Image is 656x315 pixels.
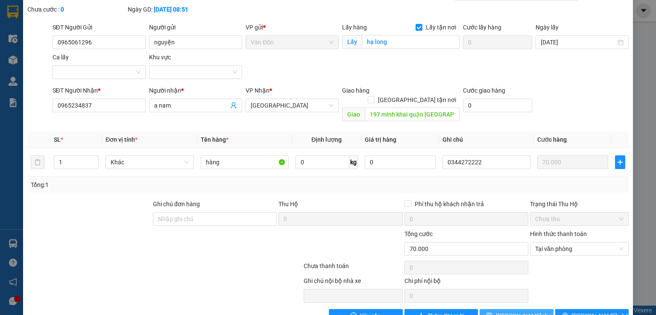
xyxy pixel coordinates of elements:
[149,52,242,62] div: Khu vực
[201,136,228,143] span: Tên hàng
[463,87,505,94] label: Cước giao hàng
[149,86,242,95] div: Người nhận
[246,87,269,94] span: VP Nhận
[530,230,587,237] label: Hình thức thanh toán
[463,24,501,31] label: Cước lấy hàng
[362,35,460,49] input: Lấy tận nơi
[411,199,487,209] span: Phí thu hộ khách nhận trả
[246,23,339,32] div: VP gửi
[251,99,334,112] span: Hà Nội
[251,36,334,49] span: Vân Đồn
[201,155,289,169] input: VD: Bàn, Ghế
[404,230,433,237] span: Tổng cước
[153,201,200,207] label: Ghi chú đơn hàng
[535,213,624,225] span: Chưa thu
[27,5,126,14] div: Chưa cước :
[304,276,402,289] div: Ghi chú nội bộ nhà xe
[342,35,362,49] span: Lấy
[365,136,396,143] span: Giá trị hàng
[615,159,625,166] span: plus
[530,199,629,209] div: Trạng thái Thu Hộ
[615,155,625,169] button: plus
[463,35,532,49] input: Cước lấy hàng
[439,131,534,148] th: Ghi chú
[349,155,358,169] span: kg
[342,24,367,31] span: Lấy hàng
[154,6,188,13] b: [DATE] 08:51
[128,5,226,14] div: Ngày GD:
[149,23,242,32] div: Người gửi
[536,24,559,31] label: Ngày lấy
[153,212,277,226] input: Ghi chú đơn hàng
[463,99,532,112] input: Cước giao hàng
[404,276,528,289] div: Chi phí nội bộ
[537,136,567,143] span: Cước hàng
[535,242,624,255] span: Tại văn phòng
[53,54,69,61] label: Ca lấy
[365,108,460,121] input: Dọc đường
[342,87,369,94] span: Giao hàng
[278,201,298,207] span: Thu Hộ
[105,136,138,143] span: Đơn vị tính
[342,108,365,121] span: Giao
[422,23,460,32] span: Lấy tận nơi
[230,102,237,109] span: user-add
[54,136,61,143] span: SL
[61,6,64,13] b: 0
[31,155,44,169] button: delete
[375,95,460,105] span: [GEOGRAPHIC_DATA] tận nơi
[53,86,146,95] div: SĐT Người Nhận
[537,155,608,169] input: 0
[31,180,254,190] div: Tổng: 1
[442,155,530,169] input: Ghi Chú
[311,136,342,143] span: Định lượng
[303,261,403,276] div: Chưa thanh toán
[541,38,616,47] input: Ngày lấy
[53,23,146,32] div: SĐT Người Gửi
[111,156,188,169] span: Khác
